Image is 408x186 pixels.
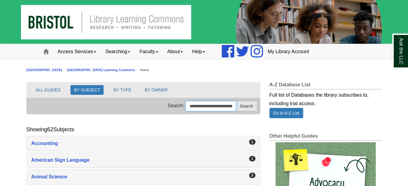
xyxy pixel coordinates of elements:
[70,85,103,95] button: BY SUBJECT
[186,101,236,111] input: Search this Group
[26,68,62,72] a: [GEOGRAPHIC_DATA]
[47,126,53,133] span: 62
[168,103,184,108] span: Search:
[236,101,257,111] button: Search
[31,139,255,148] a: Accounting
[110,85,135,95] button: BY TYPE
[269,133,382,141] h2: Other Helpful Guides
[31,173,255,181] a: Animal Science
[101,44,135,59] a: Searching
[31,156,255,164] a: American Sign Language
[249,173,255,178] div: 3
[249,156,255,161] div: 1
[249,139,255,145] div: 1
[135,44,163,59] a: Faculty
[53,44,101,59] a: Access Services
[269,89,382,108] div: Full list of Databases the library subscribes to, including trial access.
[263,44,314,59] a: My Library Account
[269,108,303,118] a: Go to A-Z List
[26,126,74,133] h2: Showing Subjects
[187,44,210,59] a: Help
[33,85,64,95] button: ALL GUIDES
[26,67,382,73] nav: breadcrumb
[163,44,188,59] a: About
[141,85,171,95] button: BY OWNER
[67,68,135,72] a: [GEOGRAPHIC_DATA] Learning Commons
[269,82,382,89] h2: A-Z Database List
[135,67,149,73] li: Home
